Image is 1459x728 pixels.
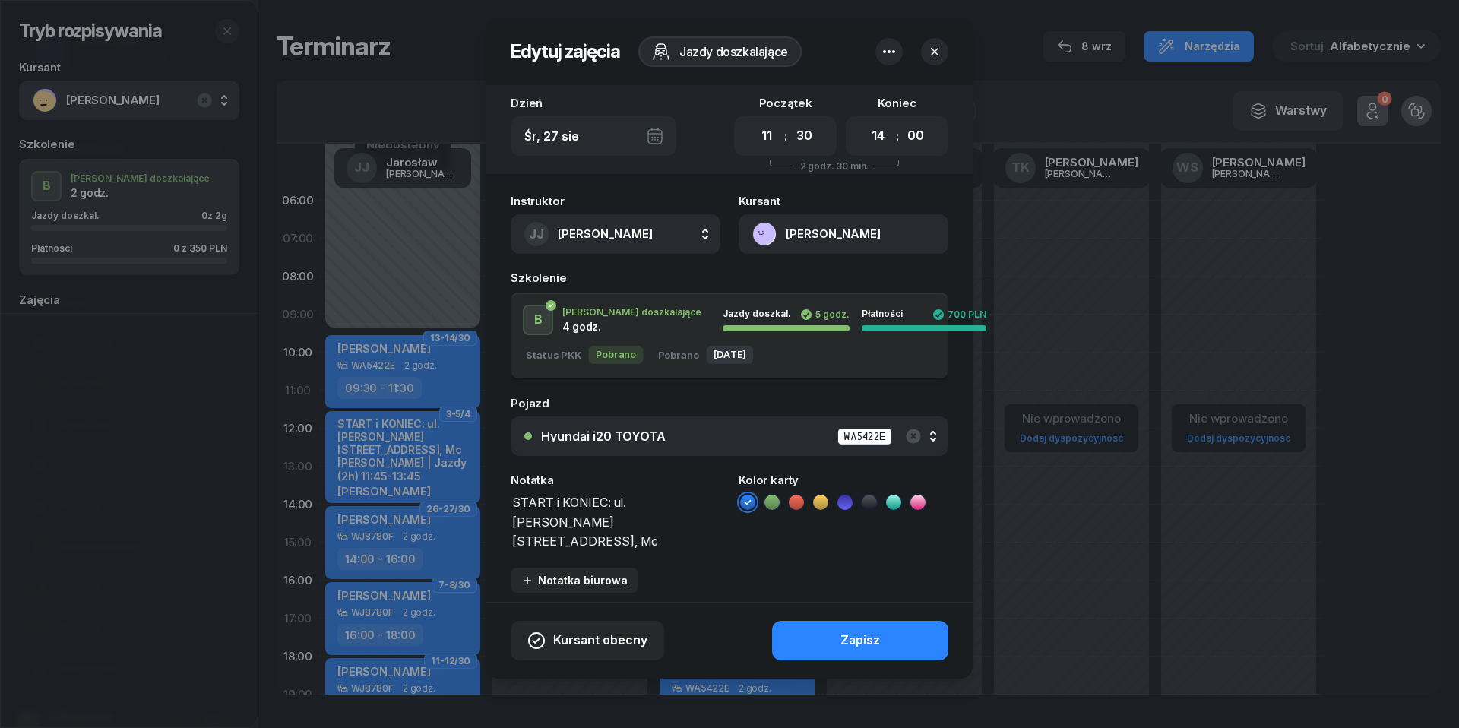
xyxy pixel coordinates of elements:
[511,568,638,593] button: Notatka biurowa
[558,226,653,241] span: [PERSON_NAME]
[521,574,628,587] div: Notatka biurowa
[553,631,647,650] span: Kursant obecny
[511,416,948,456] button: Hyundai i20 TOYOTAWA5422E
[529,228,544,241] span: JJ
[840,631,880,650] div: Zapisz
[511,214,720,254] button: JJ[PERSON_NAME]
[511,40,620,64] h2: Edytuj zajęcia
[837,428,892,445] div: WA5422E
[511,621,664,660] button: Kursant obecny
[739,214,948,254] button: [PERSON_NAME]
[784,127,787,145] div: :
[896,127,899,145] div: :
[772,621,948,660] button: Zapisz
[541,430,666,442] div: Hyundai i20 TOYOTA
